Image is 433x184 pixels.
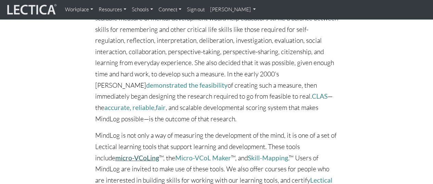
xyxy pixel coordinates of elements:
[95,1,338,124] p: In the mid 1990's Lectica's founder, , decided that a high-quality and scalable measure of mental...
[129,3,156,16] a: Schools
[156,103,166,111] a: fair
[312,92,328,100] a: CLAS
[248,154,288,162] a: Skill-Mapping
[156,3,184,16] a: Connect
[96,3,129,16] a: Resources
[175,154,231,162] a: Micro-VCoL Maker
[5,3,57,16] img: lecticalive
[207,3,259,16] a: [PERSON_NAME]
[62,3,96,16] a: Workplace
[184,3,207,16] a: Sign out
[146,81,228,89] a: demonstrated the feasibility
[115,154,159,162] a: micro-VCoLing
[104,103,154,111] a: accurate, reliable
